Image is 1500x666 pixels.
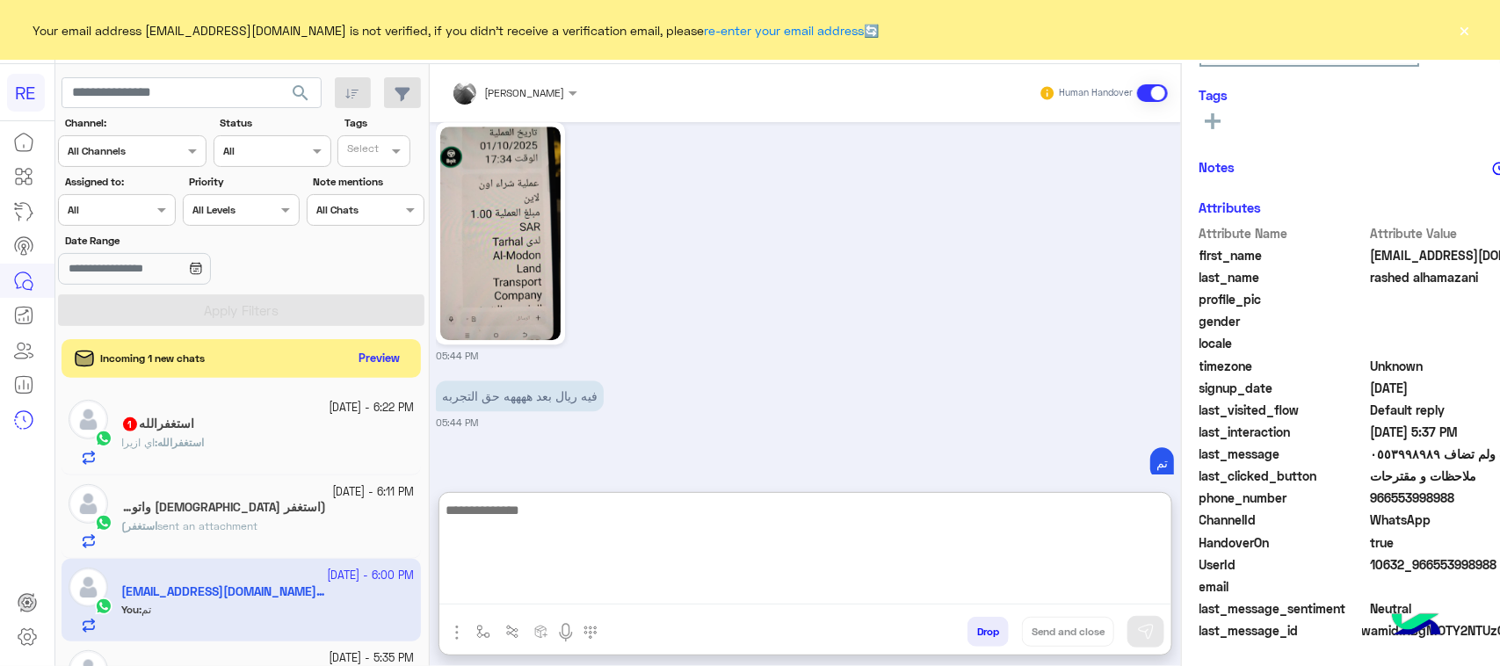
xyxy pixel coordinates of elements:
span: email [1199,577,1367,596]
span: Attribute Name [1199,224,1367,243]
img: hulul-logo.png [1386,596,1447,657]
img: send attachment [446,622,467,643]
span: UserId [1199,555,1367,574]
button: Apply Filters [58,294,424,326]
span: Your email address [EMAIL_ADDRESS][DOMAIN_NAME] is not verified, if you didn't receive a verifica... [33,21,880,40]
span: last_interaction [1199,423,1367,441]
span: locale [1199,334,1367,352]
span: timezone [1199,357,1367,375]
img: WhatsApp [95,514,112,532]
span: phone_number [1199,489,1367,507]
span: last_message_sentiment [1199,599,1367,618]
h6: Notes [1199,159,1236,175]
button: × [1456,21,1474,39]
small: Human Handover [1060,86,1134,100]
button: Trigger scenario [497,617,526,646]
span: sent an attachment [157,519,257,532]
label: Assigned to: [65,174,174,190]
small: [DATE] - 6:22 PM [329,400,414,416]
img: defaultAdmin.png [69,400,108,439]
span: profile_pic [1199,290,1367,308]
span: ChannelId [1199,510,1367,529]
img: send message [1137,623,1155,641]
label: Date Range [65,233,298,249]
img: create order [534,625,548,639]
span: search [290,83,311,104]
span: HandoverOn [1199,533,1367,552]
label: Channel: [65,115,205,131]
span: first_name [1199,246,1367,264]
label: Tags [344,115,423,131]
button: select flow [468,617,497,646]
span: signup_date [1199,379,1367,397]
img: send voice note [555,622,576,643]
div: Select [344,141,379,161]
div: RE [7,74,45,112]
button: create order [526,617,555,646]
button: Drop [967,617,1009,647]
img: Trigger scenario [505,625,519,639]
img: select flow [476,625,490,639]
span: last_name [1199,268,1367,286]
span: gender [1199,312,1367,330]
span: last_message_id [1199,621,1359,640]
a: re-enter your email address [705,23,865,38]
span: last_visited_flow [1199,401,1367,419]
span: اي ازيرا [121,436,155,449]
b: : [155,436,204,449]
button: search [279,77,322,115]
p: 1/10/2025, 5:44 PM [436,380,604,411]
p: 1/10/2025, 6:00 PM [1150,447,1174,478]
span: (استغفر [121,519,157,532]
h5: (استغفر الله واتوب اليه) [121,500,326,515]
button: Preview [351,346,408,372]
img: WhatsApp [95,430,112,447]
button: Send and close [1022,617,1114,647]
label: Status [220,115,329,131]
span: last_message [1199,445,1367,463]
h5: استغفرالله [121,416,194,431]
span: 1 [123,417,137,431]
h6: Attributes [1199,199,1262,215]
label: Note mentions [313,174,422,190]
img: defaultAdmin.png [69,484,108,524]
img: 1574605203520634.jpg [440,127,561,340]
span: استغفرالله [157,436,204,449]
span: Incoming 1 new chats [101,351,206,366]
small: 05:44 PM [436,349,478,363]
img: make a call [583,626,598,640]
label: Priority [189,174,298,190]
span: [PERSON_NAME] [484,86,564,99]
span: last_clicked_button [1199,467,1367,485]
small: 05:44 PM [436,416,478,430]
small: [DATE] - 6:11 PM [332,484,414,501]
